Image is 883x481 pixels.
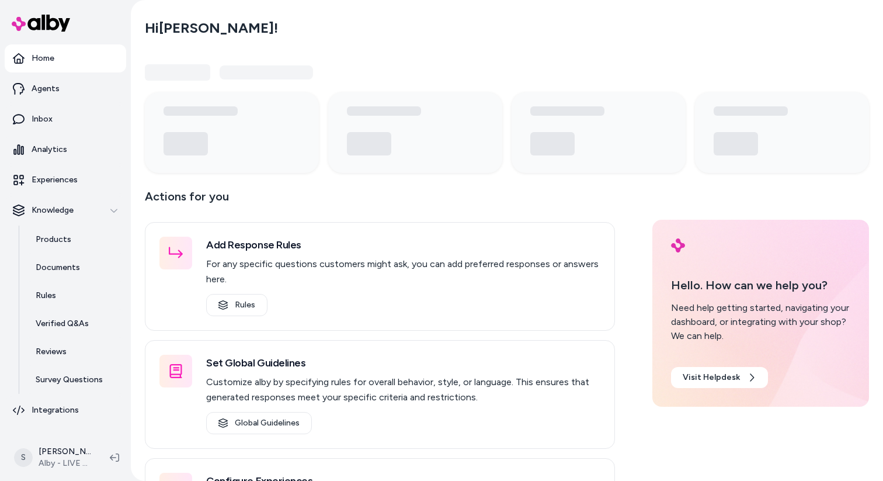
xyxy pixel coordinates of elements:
[671,238,685,252] img: alby Logo
[206,257,600,287] p: For any specific questions customers might ask, you can add preferred responses or answers here.
[32,404,79,416] p: Integrations
[206,375,600,405] p: Customize alby by specifying rules for overall behavior, style, or language. This ensures that ge...
[5,44,126,72] a: Home
[39,446,91,458] p: [PERSON_NAME]
[32,174,78,186] p: Experiences
[36,374,103,386] p: Survey Questions
[206,237,600,253] h3: Add Response Rules
[12,15,70,32] img: alby Logo
[5,105,126,133] a: Inbox
[206,355,600,371] h3: Set Global Guidelines
[145,19,278,37] h2: Hi [PERSON_NAME] !
[24,254,126,282] a: Documents
[5,166,126,194] a: Experiences
[24,310,126,338] a: Verified Q&As
[39,458,91,469] span: Alby - LIVE on [DOMAIN_NAME]
[32,113,53,125] p: Inbox
[32,53,54,64] p: Home
[671,276,850,294] p: Hello. How can we help you?
[32,205,74,216] p: Knowledge
[5,136,126,164] a: Analytics
[24,338,126,366] a: Reviews
[36,318,89,330] p: Verified Q&As
[671,367,768,388] a: Visit Helpdesk
[36,234,71,245] p: Products
[14,448,33,467] span: S
[5,75,126,103] a: Agents
[5,396,126,424] a: Integrations
[36,262,80,274] p: Documents
[5,196,126,224] button: Knowledge
[24,226,126,254] a: Products
[36,290,56,302] p: Rules
[24,366,126,394] a: Survey Questions
[32,83,60,95] p: Agents
[671,301,850,343] div: Need help getting started, navigating your dashboard, or integrating with your shop? We can help.
[36,346,67,358] p: Reviews
[145,187,615,215] p: Actions for you
[206,294,267,316] a: Rules
[24,282,126,310] a: Rules
[32,144,67,155] p: Analytics
[7,439,100,476] button: S[PERSON_NAME]Alby - LIVE on [DOMAIN_NAME]
[206,412,312,434] a: Global Guidelines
